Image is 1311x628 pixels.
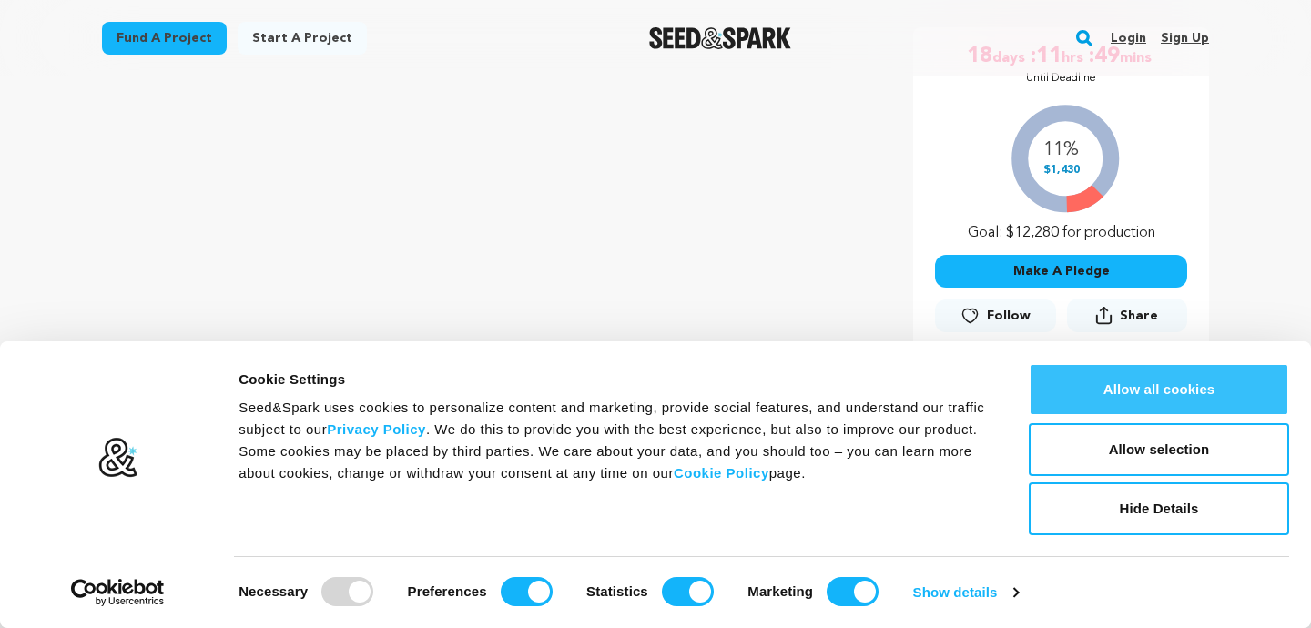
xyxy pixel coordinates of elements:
a: Show details [913,579,1019,606]
button: Allow selection [1029,423,1289,476]
span: Share [1120,307,1158,325]
a: Cookie Policy [674,465,769,481]
span: Follow [987,307,1031,325]
a: Login [1111,24,1146,53]
strong: Statistics [586,583,648,599]
div: Seed&Spark uses cookies to personalize content and marketing, provide social features, and unders... [239,397,988,484]
a: Start a project [238,22,367,55]
button: Allow all cookies [1029,363,1289,416]
button: Share [1067,299,1187,332]
div: Cookie Settings [239,369,988,390]
a: Sign up [1161,24,1209,53]
img: logo [97,437,138,479]
a: Usercentrics Cookiebot - opens in a new window [38,579,198,606]
button: Make A Pledge [935,255,1187,288]
a: Fund a project [102,22,227,55]
a: Privacy Policy [327,421,426,437]
a: Seed&Spark Homepage [649,27,792,49]
a: Follow [935,299,1055,332]
img: Seed&Spark Logo Dark Mode [649,27,792,49]
strong: Preferences [408,583,487,599]
span: Share [1067,299,1187,339]
strong: Marketing [747,583,813,599]
strong: Necessary [239,583,308,599]
p: Until Deadline [1026,71,1096,86]
button: Hide Details [1029,482,1289,535]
